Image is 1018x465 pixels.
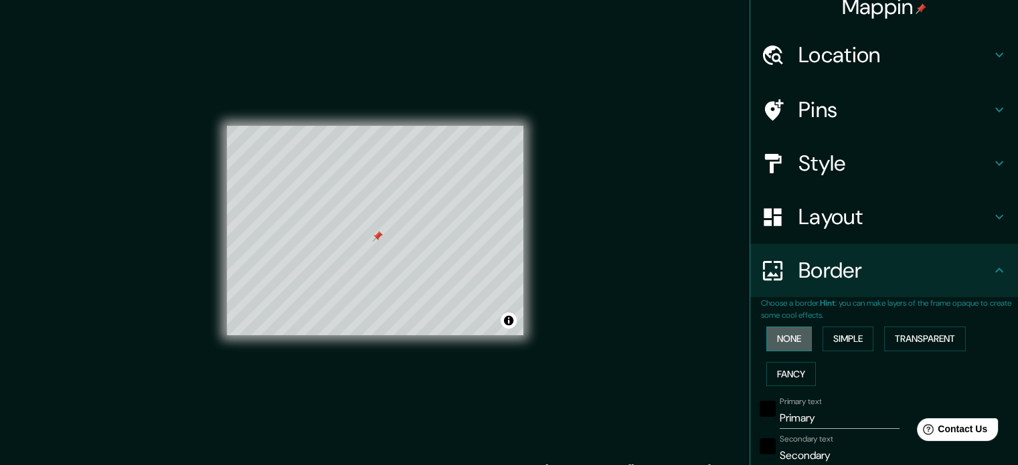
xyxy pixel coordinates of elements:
[823,327,873,351] button: Simple
[750,83,1018,136] div: Pins
[501,312,517,329] button: Toggle attribution
[798,203,991,230] h4: Layout
[760,438,776,454] button: black
[780,396,821,407] label: Primary text
[766,362,816,387] button: Fancy
[750,28,1018,82] div: Location
[766,327,812,351] button: None
[760,401,776,417] button: black
[899,413,1003,450] iframe: Help widget launcher
[750,136,1018,190] div: Style
[884,327,966,351] button: Transparent
[798,96,991,123] h4: Pins
[916,3,926,14] img: pin-icon.png
[820,298,835,308] b: Hint
[761,297,1018,321] p: Choose a border. : you can make layers of the frame opaque to create some cool effects.
[780,434,833,445] label: Secondary text
[798,150,991,177] h4: Style
[750,190,1018,244] div: Layout
[750,244,1018,297] div: Border
[798,257,991,284] h4: Border
[798,41,991,68] h4: Location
